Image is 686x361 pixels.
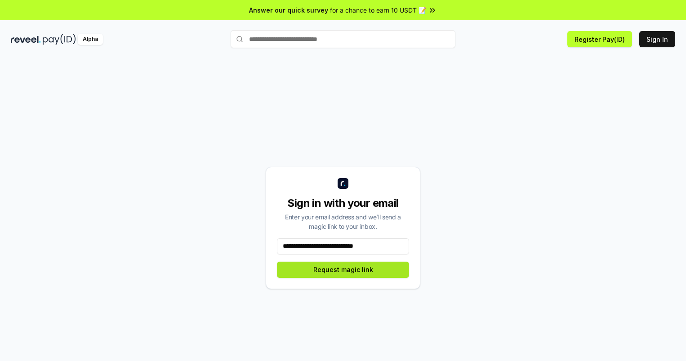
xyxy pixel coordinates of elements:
img: logo_small [338,178,348,189]
div: Alpha [78,34,103,45]
button: Request magic link [277,262,409,278]
button: Sign In [639,31,675,47]
div: Enter your email address and we’ll send a magic link to your inbox. [277,212,409,231]
img: reveel_dark [11,34,41,45]
span: for a chance to earn 10 USDT 📝 [330,5,426,15]
button: Register Pay(ID) [567,31,632,47]
div: Sign in with your email [277,196,409,210]
span: Answer our quick survey [249,5,328,15]
img: pay_id [43,34,76,45]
